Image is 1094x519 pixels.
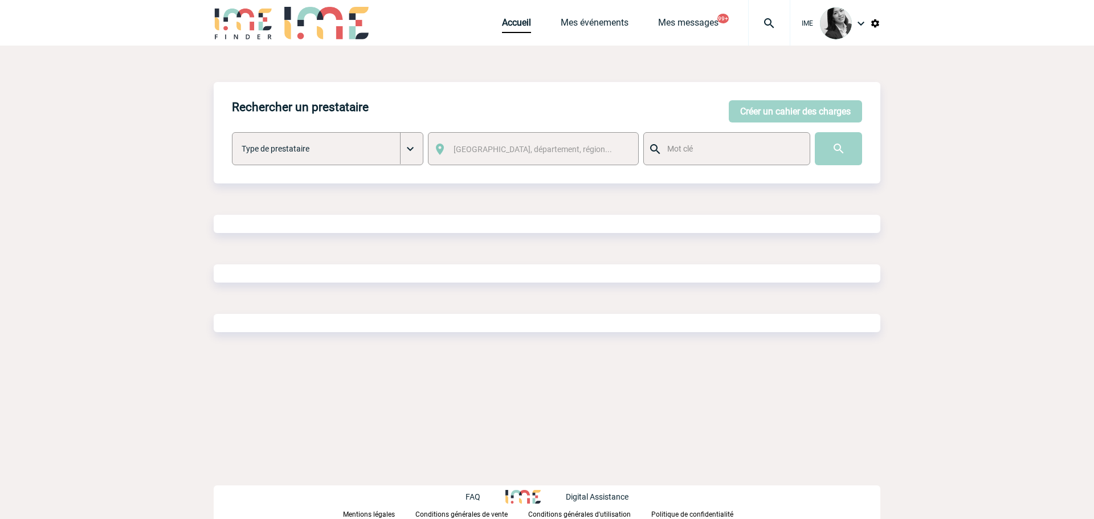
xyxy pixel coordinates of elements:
a: Accueil [502,17,531,33]
img: 101052-0.jpg [820,7,852,39]
a: Conditions générales de vente [415,508,528,519]
p: Digital Assistance [566,492,628,501]
a: FAQ [466,491,505,501]
span: [GEOGRAPHIC_DATA], département, région... [454,145,612,154]
p: Conditions générales de vente [415,510,508,518]
a: Politique de confidentialité [651,508,752,519]
a: Mentions légales [343,508,415,519]
span: IME [802,19,813,27]
input: Mot clé [664,141,799,156]
a: Conditions générales d'utilisation [528,508,651,519]
a: Mes événements [561,17,628,33]
input: Submit [815,132,862,165]
h4: Rechercher un prestataire [232,100,369,114]
p: FAQ [466,492,480,501]
p: Conditions générales d'utilisation [528,510,631,518]
p: Politique de confidentialité [651,510,733,518]
p: Mentions légales [343,510,395,518]
button: 99+ [717,14,729,23]
a: Mes messages [658,17,719,33]
img: IME-Finder [214,7,273,39]
img: http://www.idealmeetingsevents.fr/ [505,490,541,504]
